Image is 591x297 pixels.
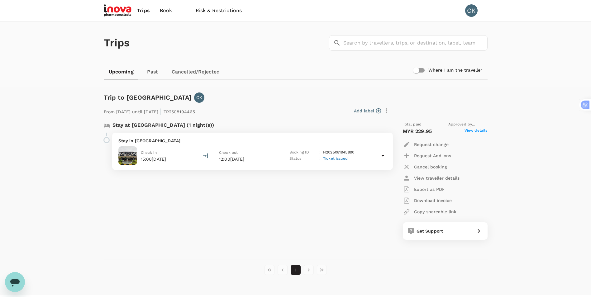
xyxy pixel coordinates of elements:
[319,149,321,156] p: :
[403,206,456,217] button: Copy shareable link
[141,156,166,162] p: 15:00[DATE]
[112,121,214,129] p: Stay at [GEOGRAPHIC_DATA] (1 night(s))
[465,4,478,17] div: CK
[414,175,460,181] p: View traveller details
[403,195,452,206] button: Download invoice
[319,156,321,162] p: :
[414,141,449,148] p: Request change
[104,21,130,64] h1: Trips
[465,128,488,135] span: View details
[104,4,132,17] img: iNova Pharmaceuticals
[137,7,150,14] span: Trips
[403,161,447,172] button: Cancel booking
[343,35,488,51] input: Search by travellers, trips, or destination, label, team
[403,128,432,135] p: MYR 229.95
[160,107,162,116] span: |
[417,229,443,233] span: Get Support
[141,150,157,155] span: Check in
[289,149,317,156] p: Booking ID
[323,149,354,156] p: H2025081945890
[403,121,422,128] span: Total paid
[118,138,387,144] p: Stay in [GEOGRAPHIC_DATA]
[414,164,447,170] p: Cancel booking
[291,265,301,275] button: page 1
[104,92,192,102] h6: Trip to [GEOGRAPHIC_DATA]
[118,146,137,165] img: RPGC Garden Hotel
[289,156,317,162] p: Status
[167,64,225,79] a: Cancelled/Rejected
[104,105,195,116] p: From [DATE] until [DATE] TR2508194465
[196,94,202,101] p: CK
[414,197,452,204] p: Download invoice
[219,156,278,162] p: 12:00[DATE]
[219,150,238,155] span: Check out
[403,139,449,150] button: Request change
[196,7,242,14] span: Risk & Restrictions
[414,186,445,192] p: Export as PDF
[448,121,488,128] span: Approved by
[104,64,139,79] a: Upcoming
[160,7,172,14] span: Book
[414,153,451,159] p: Request Add-ons
[403,150,451,161] button: Request Add-ons
[5,272,25,292] iframe: 用于启动消息传送窗口的按钮，正在对话
[428,67,483,74] h6: Where I am the traveller
[263,265,328,275] nav: pagination navigation
[139,64,167,79] a: Past
[323,156,348,161] span: Ticket issued
[403,184,445,195] button: Export as PDF
[414,209,456,215] p: Copy shareable link
[403,172,460,184] button: View traveller details
[354,108,381,114] button: Add label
